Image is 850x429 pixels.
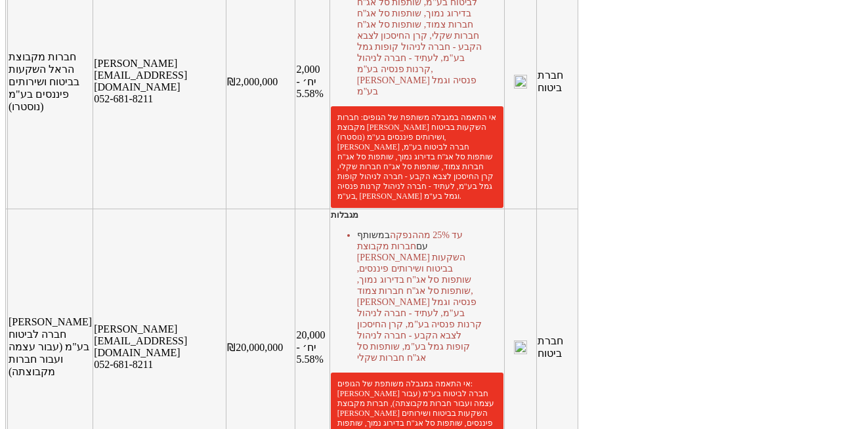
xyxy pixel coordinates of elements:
[94,359,225,371] div: 052-681-8211
[357,230,429,251] span: במשותף עם
[331,210,503,220] h5: מגבלות
[94,58,225,70] div: [PERSON_NAME]
[514,340,527,354] img: pdf-file-icon.png
[94,70,225,93] div: [EMAIL_ADDRESS][DOMAIN_NAME]
[227,75,278,88] span: ₪2,000,000
[94,93,225,105] div: 052-681-8211
[514,75,527,89] img: pdf-file-icon.png
[331,106,503,208] div: אי התאמה במגבלה משותפת של הגופים: חברות מקבוצת [PERSON_NAME] השקעות בביטוח ושירותים פיננסים בע"מ ...
[296,329,325,365] span: 20,000 יח׳ - 5.58%
[94,323,225,335] div: [PERSON_NAME]
[538,70,563,93] span: חברת ביטוח
[296,64,323,99] span: 2,000 יח׳ - 5.58%
[357,230,482,363] li: עד 25% מההנפקה חברות מקבוצת [PERSON_NAME] השקעות בביטוח ושירותים פיננסים, שותפות סל אג"ח בדירוג נ...
[94,335,225,359] div: [EMAIL_ADDRESS][DOMAIN_NAME]
[227,341,283,354] span: ₪20,000,000
[538,335,563,359] span: חברת ביטוח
